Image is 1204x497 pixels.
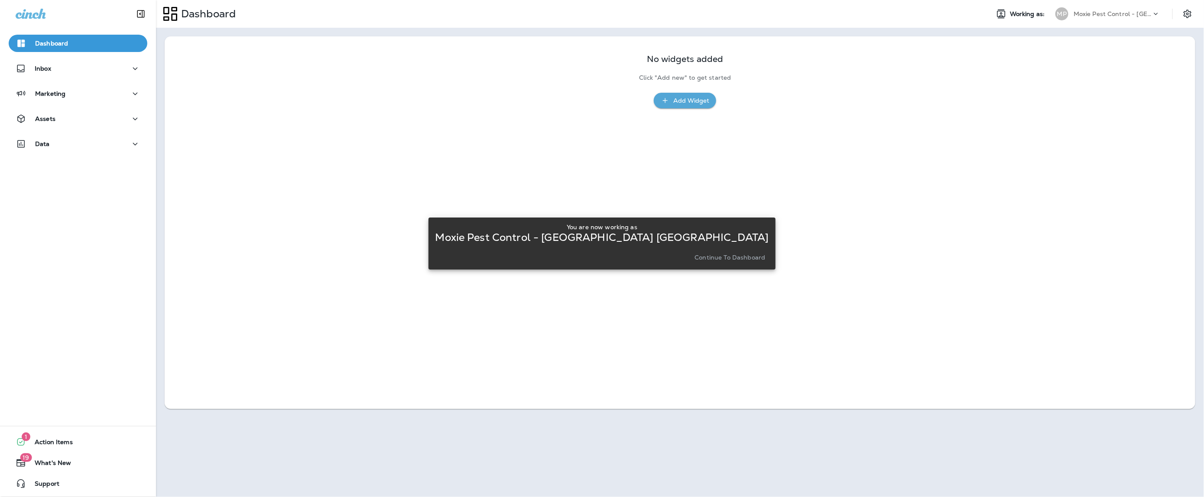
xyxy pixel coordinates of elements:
[1055,7,1068,20] div: MP
[26,459,71,470] span: What's New
[1010,10,1047,18] span: Working as:
[26,480,59,491] span: Support
[1074,10,1152,17] p: Moxie Pest Control - [GEOGRAPHIC_DATA] [GEOGRAPHIC_DATA]
[9,35,147,52] button: Dashboard
[435,234,769,241] p: Moxie Pest Control - [GEOGRAPHIC_DATA] [GEOGRAPHIC_DATA]
[9,433,147,451] button: 1Action Items
[694,254,765,261] p: Continue to Dashboard
[691,251,769,263] button: Continue to Dashboard
[1180,6,1195,22] button: Settings
[9,135,147,153] button: Data
[129,5,153,23] button: Collapse Sidebar
[9,110,147,127] button: Assets
[9,454,147,471] button: 19What's New
[567,224,637,231] p: You are now working as
[26,439,73,449] span: Action Items
[22,432,30,441] span: 1
[9,60,147,77] button: Inbox
[9,85,147,102] button: Marketing
[35,115,55,122] p: Assets
[178,7,236,20] p: Dashboard
[35,140,50,147] p: Data
[35,90,65,97] p: Marketing
[35,65,51,72] p: Inbox
[20,453,32,462] span: 19
[9,475,147,492] button: Support
[35,40,68,47] p: Dashboard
